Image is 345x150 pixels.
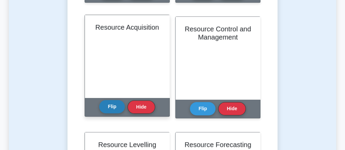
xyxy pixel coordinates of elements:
h2: Resource Control and Management [184,25,252,41]
h2: Resource Forecasting [184,140,252,149]
button: Hide [218,102,245,115]
button: Flip [99,100,125,113]
h2: Resource Levelling [93,140,161,149]
h2: Resource Acquisition [93,23,161,31]
button: Flip [190,102,215,115]
button: Hide [127,100,155,114]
